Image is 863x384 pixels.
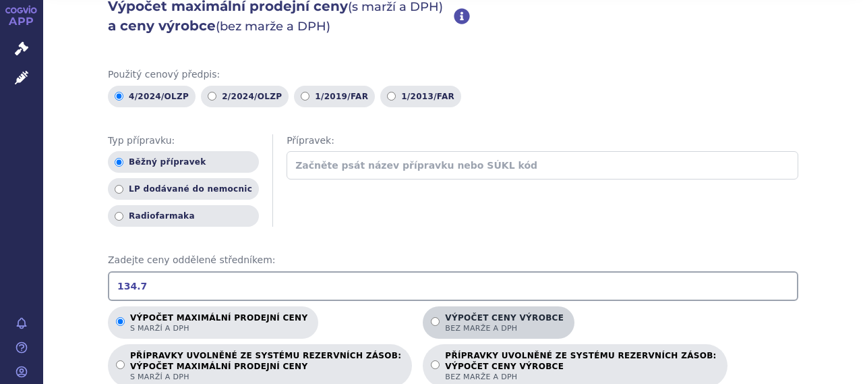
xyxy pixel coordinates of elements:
span: bez marže a DPH [445,323,564,333]
input: PŘÍPRAVKY UVOLNĚNÉ ZE SYSTÉMU REZERVNÍCH ZÁSOB:VÝPOČET CENY VÝROBCEbez marže a DPH [431,360,440,369]
input: Výpočet ceny výrobcebez marže a DPH [431,317,440,326]
input: 4/2024/OLZP [115,92,123,101]
label: 2/2024/OLZP [201,86,289,107]
span: s marží a DPH [130,372,401,382]
label: 1/2013/FAR [380,86,461,107]
span: Zadejte ceny oddělené středníkem: [108,254,798,267]
input: Běžný přípravek [115,158,123,167]
input: LP dodávané do nemocnic [115,185,123,194]
label: Běžný přípravek [108,151,259,173]
input: Zadejte ceny oddělené středníkem [108,271,798,301]
p: Výpočet ceny výrobce [445,313,564,333]
p: PŘÍPRAVKY UVOLNĚNÉ ZE SYSTÉMU REZERVNÍCH ZÁSOB: [130,351,401,382]
strong: VÝPOČET MAXIMÁLNÍ PRODEJNÍ CENY [130,361,401,372]
span: Typ přípravku: [108,134,259,148]
span: Použitý cenový předpis: [108,68,798,82]
input: Radiofarmaka [115,212,123,221]
span: s marží a DPH [130,323,307,333]
label: LP dodávané do nemocnic [108,178,259,200]
input: 2/2024/OLZP [208,92,216,101]
strong: VÝPOČET CENY VÝROBCE [445,361,716,372]
label: 1/2019/FAR [294,86,375,107]
span: bez marže a DPH [445,372,716,382]
p: PŘÍPRAVKY UVOLNĚNÉ ZE SYSTÉMU REZERVNÍCH ZÁSOB: [445,351,716,382]
label: Radiofarmaka [108,205,259,227]
input: 1/2013/FAR [387,92,396,101]
span: (bez marže a DPH) [216,19,330,34]
input: 1/2019/FAR [301,92,309,101]
input: PŘÍPRAVKY UVOLNĚNÉ ZE SYSTÉMU REZERVNÍCH ZÁSOB:VÝPOČET MAXIMÁLNÍ PRODEJNÍ CENYs marží a DPH [116,360,125,369]
p: Výpočet maximální prodejní ceny [130,313,307,333]
input: Začněte psát název přípravku nebo SÚKL kód [287,151,798,180]
label: 4/2024/OLZP [108,86,196,107]
span: Přípravek: [287,134,798,148]
input: Výpočet maximální prodejní cenys marží a DPH [116,317,125,326]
